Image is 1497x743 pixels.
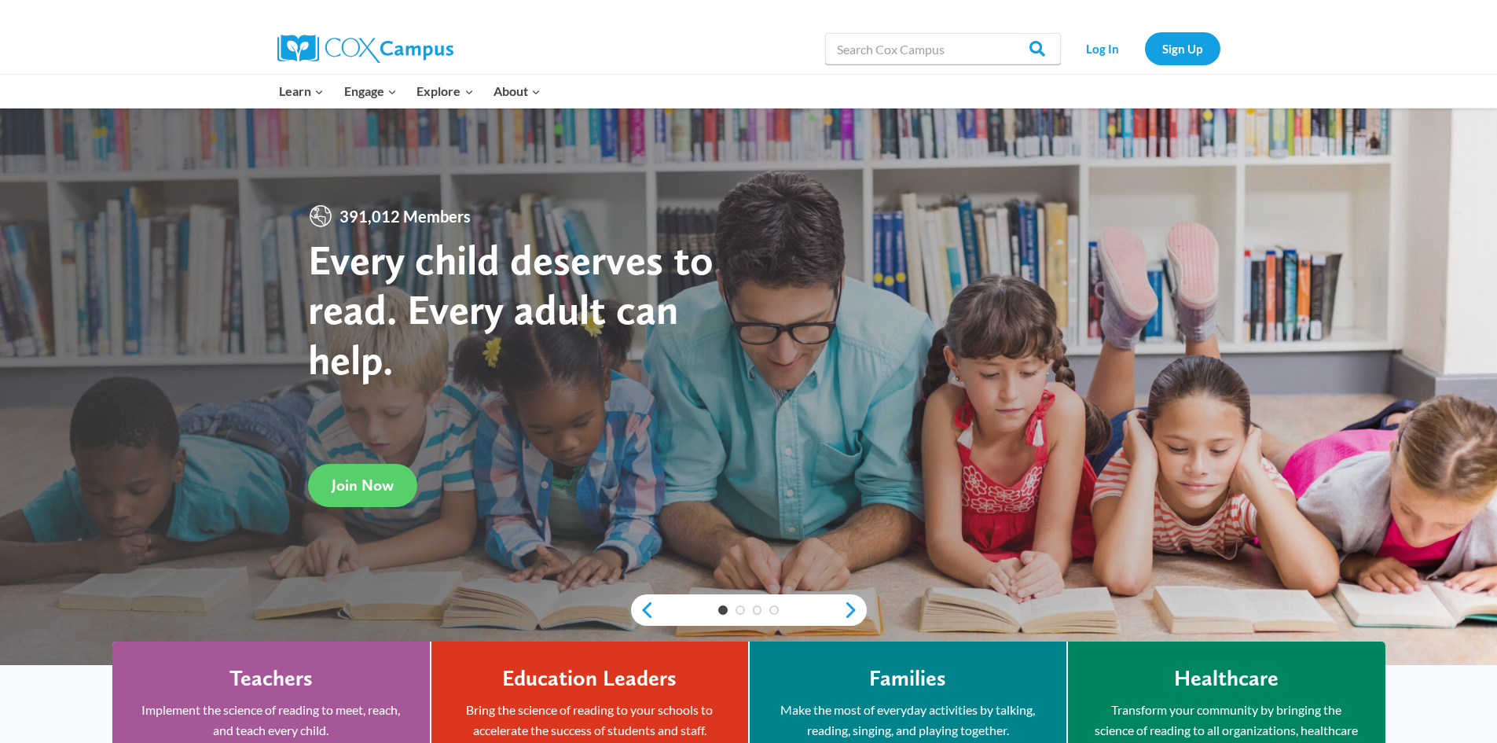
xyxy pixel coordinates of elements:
[493,81,541,101] span: About
[1174,665,1279,692] h4: Healthcare
[1069,32,1220,64] nav: Secondary Navigation
[773,700,1043,740] p: Make the most of everyday activities by talking, reading, singing, and playing together.
[631,601,655,620] a: previous
[869,665,946,692] h4: Families
[308,234,714,384] strong: Every child deserves to read. Every adult can help.
[332,476,394,495] span: Join Now
[270,75,551,108] nav: Primary Navigation
[344,81,397,101] span: Engage
[843,601,867,620] a: next
[753,605,762,615] a: 3
[825,33,1061,64] input: Search Cox Campus
[631,594,867,626] div: content slider buttons
[416,81,473,101] span: Explore
[333,204,477,229] span: 391,012 Members
[1069,32,1137,64] a: Log In
[1145,32,1220,64] a: Sign Up
[277,35,453,63] img: Cox Campus
[736,605,745,615] a: 2
[769,605,779,615] a: 4
[229,665,313,692] h4: Teachers
[308,464,417,507] a: Join Now
[502,665,677,692] h4: Education Leaders
[279,81,324,101] span: Learn
[136,700,406,740] p: Implement the science of reading to meet, reach, and teach every child.
[718,605,728,615] a: 1
[455,700,725,740] p: Bring the science of reading to your schools to accelerate the success of students and staff.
